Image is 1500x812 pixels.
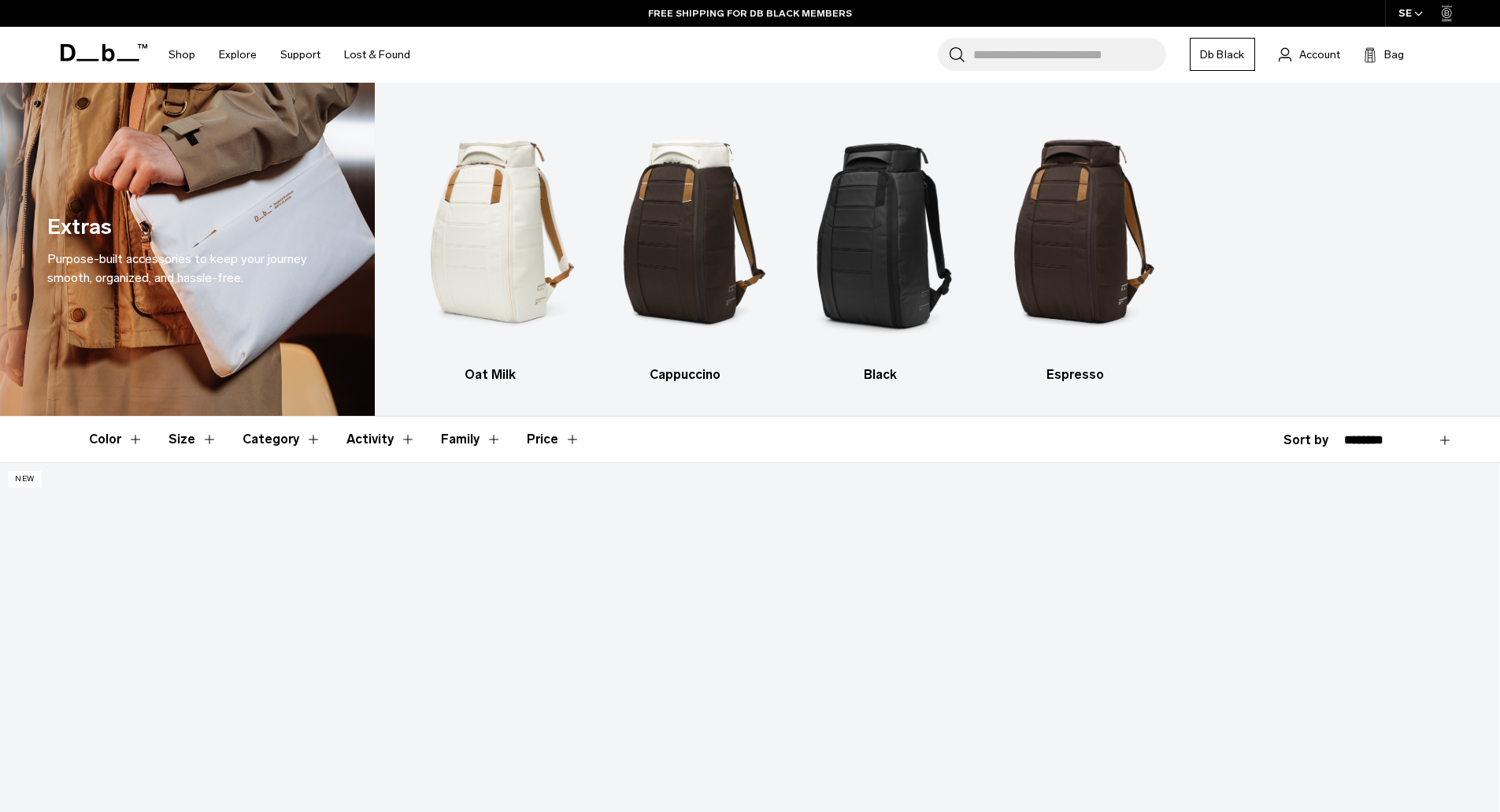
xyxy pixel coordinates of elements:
li: 1 / 4 [406,106,574,384]
a: Account [1279,45,1340,64]
button: Toggle Filter [89,417,143,462]
img: Db [797,106,965,358]
img: Db [602,106,769,358]
li: 2 / 4 [602,106,769,384]
li: 4 / 4 [991,106,1159,384]
a: Db Black [1190,38,1255,71]
nav: Main Navigation [157,27,422,83]
a: Lost & Found [344,27,410,83]
span: Purpose-built accessories to keep your journey smooth, organized, and hassle-free. [47,251,307,285]
p: New [8,471,42,488]
img: Db [406,106,574,358]
button: Bag [1364,45,1404,64]
h3: Black [797,365,965,384]
a: Db Oat Milk [406,106,574,384]
button: Toggle Price [527,417,580,462]
img: Db [991,106,1159,358]
a: Support [280,27,320,83]
a: Db Cappuccino [602,106,769,384]
button: Toggle Filter [441,417,502,462]
a: FREE SHIPPING FOR DB BLACK MEMBERS [648,6,852,20]
span: Bag [1384,46,1404,63]
h3: Cappuccino [602,365,769,384]
button: Toggle Filter [243,417,321,462]
a: Db Black [797,106,965,384]
a: Db Espresso [991,106,1159,384]
li: 3 / 4 [797,106,965,384]
h3: Espresso [991,365,1159,384]
h1: Extras [47,211,112,243]
a: Explore [219,27,257,83]
span: Account [1299,46,1340,63]
h3: Oat Milk [406,365,574,384]
a: Shop [169,27,195,83]
button: Toggle Filter [346,417,416,462]
button: Toggle Filter [169,417,217,462]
